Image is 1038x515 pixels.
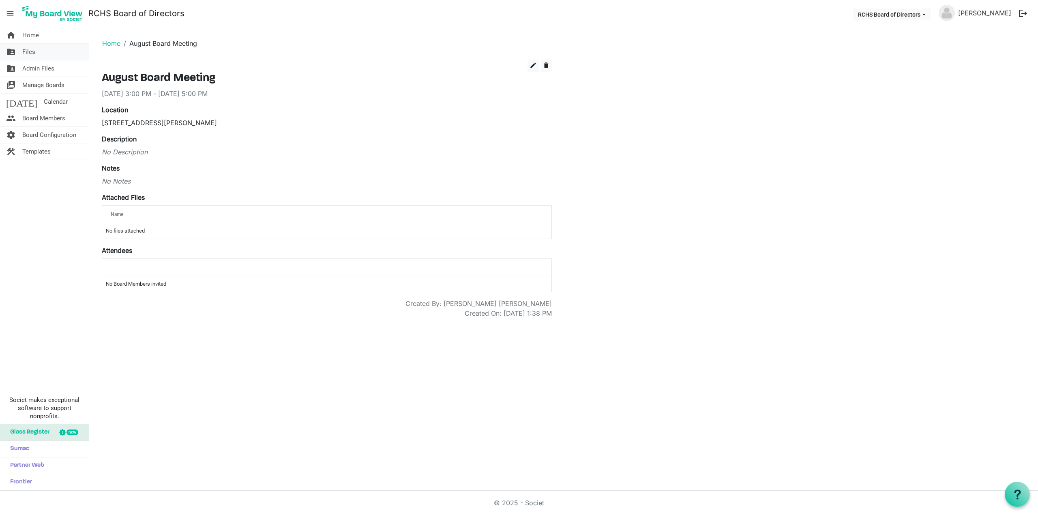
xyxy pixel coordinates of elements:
[465,308,552,318] div: Created On: [DATE] 1:38 PM
[102,246,132,255] label: Attendees
[2,6,18,21] span: menu
[102,118,552,128] div: [STREET_ADDRESS][PERSON_NAME]
[102,192,145,202] label: Attached Files
[6,110,16,126] span: people
[853,9,931,20] button: RCHS Board of Directors dropdownbutton
[6,77,16,93] span: switch_account
[120,38,197,48] li: August Board Meeting
[530,62,537,69] span: edit
[102,39,120,47] a: Home
[22,127,76,143] span: Board Configuration
[102,89,552,98] div: [DATE] 3:00 PM - [DATE] 5:00 PM
[22,60,54,77] span: Admin Files
[22,143,51,160] span: Templates
[102,163,120,173] label: Notes
[6,143,16,160] span: construction
[6,424,49,440] span: Glass Register
[44,94,68,110] span: Calendar
[6,60,16,77] span: folder_shared
[405,299,552,308] div: Created By: [PERSON_NAME] [PERSON_NAME]
[6,474,32,490] span: Frontier
[1014,5,1032,22] button: logout
[540,60,552,72] button: delete
[111,212,123,217] span: Name
[6,457,44,474] span: Partner Web
[6,44,16,60] span: folder_shared
[4,396,85,420] span: Societ makes exceptional software to support nonprofits.
[102,176,552,186] div: No Notes
[102,223,551,239] td: No files attached
[102,72,552,85] h3: August Board Meeting
[102,105,128,115] label: Location
[20,3,85,24] img: My Board View Logo
[939,5,955,21] img: no-profile-picture.svg
[102,134,137,144] label: Description
[102,276,551,292] td: No Board Members invited
[22,27,39,43] span: Home
[20,3,88,24] a: My Board View Logo
[66,430,78,435] div: new
[22,44,35,60] span: Files
[494,499,544,507] a: © 2025 - Societ
[6,94,37,110] span: [DATE]
[22,110,65,126] span: Board Members
[6,441,29,457] span: Sumac
[955,5,1014,21] a: [PERSON_NAME]
[528,60,539,72] button: edit
[88,5,184,21] a: RCHS Board of Directors
[102,147,552,157] div: No Description
[543,62,550,69] span: delete
[6,127,16,143] span: settings
[22,77,64,93] span: Manage Boards
[6,27,16,43] span: home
